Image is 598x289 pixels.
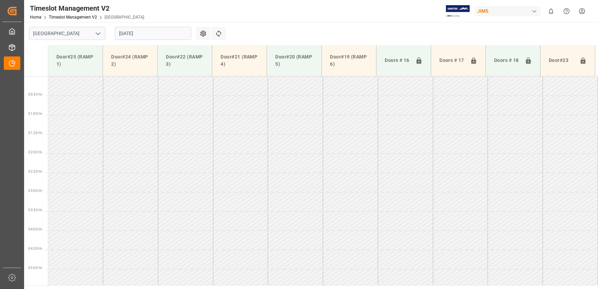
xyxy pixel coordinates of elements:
input: Type to search/select [29,27,105,40]
a: Timeslot Management V2 [49,15,97,20]
button: JIMS [474,4,543,18]
div: JIMS [474,6,541,16]
input: DD.MM.YYYY [115,27,191,40]
div: Door#23 [546,54,577,67]
div: Door#21 (RAMP 4) [218,51,261,71]
span: 05:00 Hr [28,266,42,270]
span: 02:30 Hr [28,170,42,173]
div: Doors # 17 [437,54,467,67]
span: 04:00 Hr [28,227,42,231]
div: Door#22 (RAMP 3) [163,51,206,71]
div: Timeslot Management V2 [30,3,144,13]
button: open menu [93,28,103,39]
span: 02:00 Hr [28,150,42,154]
span: 00:30 Hr [28,93,42,96]
img: Exertis%20JAM%20-%20Email%20Logo.jpg_1722504956.jpg [446,5,470,17]
span: 04:30 Hr [28,247,42,250]
span: 03:30 Hr [28,208,42,212]
button: show 0 new notifications [543,3,559,19]
button: Help Center [559,3,574,19]
div: Doors # 18 [491,54,522,67]
div: Door#24 (RAMP 2) [108,51,152,71]
div: Doors # 16 [382,54,413,67]
a: Home [30,15,41,20]
div: Door#25 (RAMP 1) [54,51,97,71]
div: Door#19 (RAMP 6) [327,51,371,71]
span: 01:30 Hr [28,131,42,135]
span: 01:00 Hr [28,112,42,116]
div: Door#20 (RAMP 5) [273,51,316,71]
span: 03:00 Hr [28,189,42,193]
